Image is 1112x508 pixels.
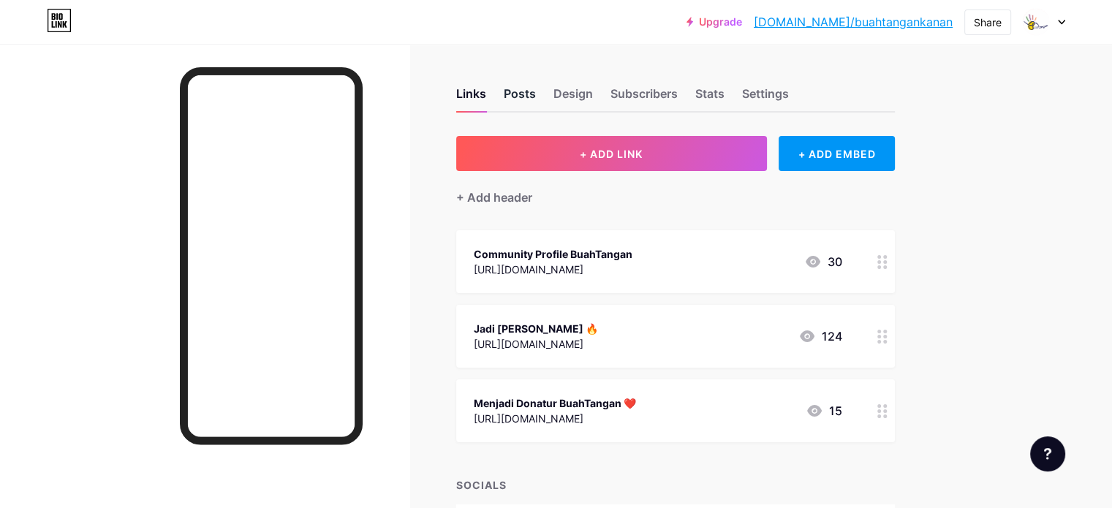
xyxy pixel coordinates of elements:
[806,402,842,420] div: 15
[742,85,789,111] div: Settings
[779,136,895,171] div: + ADD EMBED
[553,85,593,111] div: Design
[754,13,953,31] a: [DOMAIN_NAME]/buahtangankanan
[474,411,636,426] div: [URL][DOMAIN_NAME]
[474,246,632,262] div: Community Profile BuahTangan
[580,148,643,160] span: + ADD LINK
[804,253,842,270] div: 30
[474,395,636,411] div: Menjadi Donatur BuahTangan ❤️
[456,85,486,111] div: Links
[1022,8,1050,36] img: BuahTangan “BuahTangan.Present”
[695,85,725,111] div: Stats
[687,16,742,28] a: Upgrade
[474,262,632,277] div: [URL][DOMAIN_NAME]
[456,136,767,171] button: + ADD LINK
[456,189,532,206] div: + Add header
[474,321,598,336] div: Jadi [PERSON_NAME] 🔥
[610,85,678,111] div: Subscribers
[974,15,1002,30] div: Share
[474,336,598,352] div: [URL][DOMAIN_NAME]
[798,327,842,345] div: 124
[504,85,536,111] div: Posts
[456,477,895,493] div: SOCIALS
